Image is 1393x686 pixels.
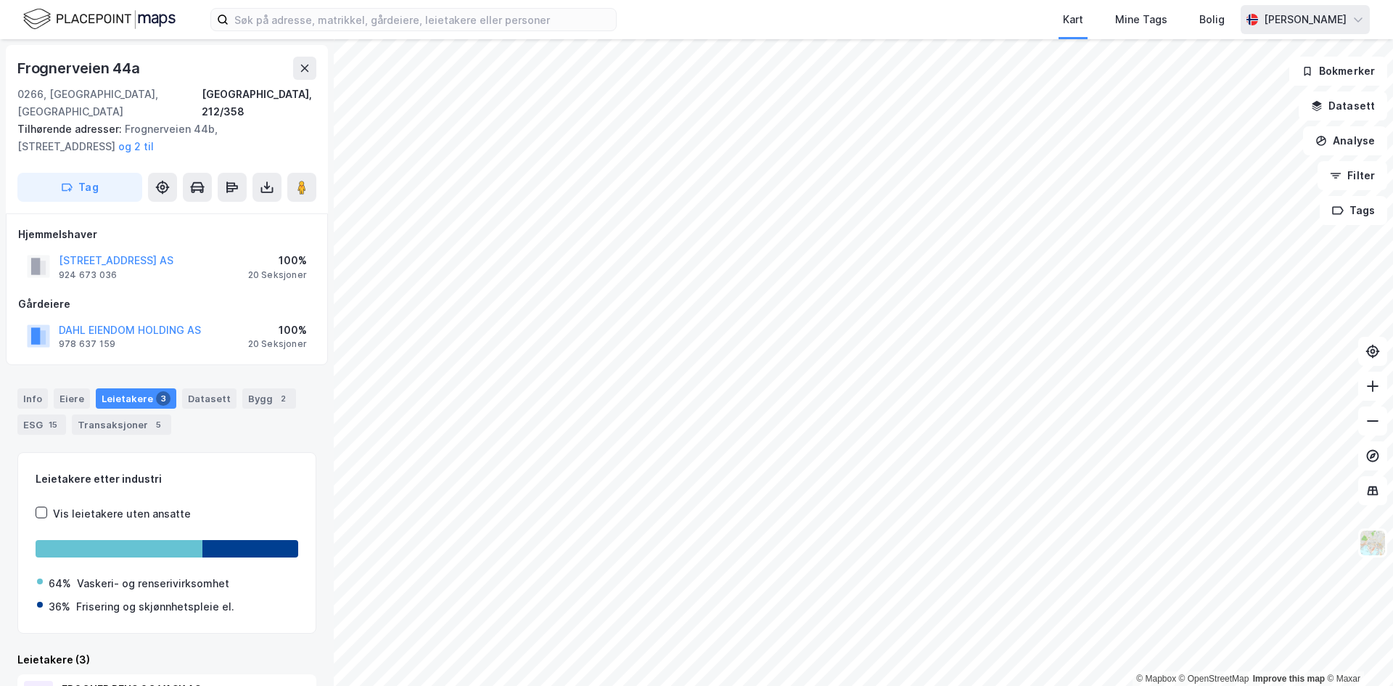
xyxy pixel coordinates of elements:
div: Frisering og skjønnhetspleie el. [76,598,234,616]
input: Søk på adresse, matrikkel, gårdeiere, leietakere eller personer [229,9,616,30]
div: Kart [1063,11,1083,28]
div: Frognerveien 44a [17,57,143,80]
div: Hjemmelshaver [18,226,316,243]
span: Tilhørende adresser: [17,123,125,135]
div: [PERSON_NAME] [1264,11,1347,28]
div: 0266, [GEOGRAPHIC_DATA], [GEOGRAPHIC_DATA] [17,86,202,121]
div: 64% [49,575,71,592]
div: Leietakere etter industri [36,470,298,488]
div: Bolig [1199,11,1225,28]
div: 15 [46,417,60,432]
div: Leietakere [96,388,176,409]
div: Frognerveien 44b, [STREET_ADDRESS] [17,121,305,155]
button: Datasett [1299,91,1387,121]
div: Eiere [54,388,90,409]
div: 5 [151,417,165,432]
button: Tag [17,173,142,202]
a: OpenStreetMap [1179,674,1249,684]
div: 100% [248,252,307,269]
button: Analyse [1303,126,1387,155]
div: Mine Tags [1115,11,1167,28]
div: Gårdeiere [18,295,316,313]
div: 36% [49,598,70,616]
div: Transaksjoner [72,415,171,435]
div: Kontrollprogram for chat [1320,616,1393,686]
div: [GEOGRAPHIC_DATA], 212/358 [202,86,316,121]
div: Vis leietakere uten ansatte [53,505,191,523]
div: ESG [17,415,66,435]
div: 3 [156,391,170,406]
button: Tags [1320,196,1387,225]
a: Improve this map [1253,674,1325,684]
div: 100% [248,322,307,339]
div: 2 [276,391,290,406]
div: Leietakere (3) [17,651,316,669]
button: Filter [1318,161,1387,190]
a: Mapbox [1136,674,1176,684]
div: Datasett [182,388,237,409]
iframe: Chat Widget [1320,616,1393,686]
div: Vaskeri- og renserivirksomhet [77,575,229,592]
img: logo.f888ab2527a4732fd821a326f86c7f29.svg [23,7,176,32]
div: 20 Seksjoner [248,269,307,281]
div: 20 Seksjoner [248,338,307,350]
button: Bokmerker [1289,57,1387,86]
div: 924 673 036 [59,269,117,281]
div: Bygg [242,388,296,409]
div: Info [17,388,48,409]
img: Z [1359,529,1386,557]
div: 978 637 159 [59,338,115,350]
